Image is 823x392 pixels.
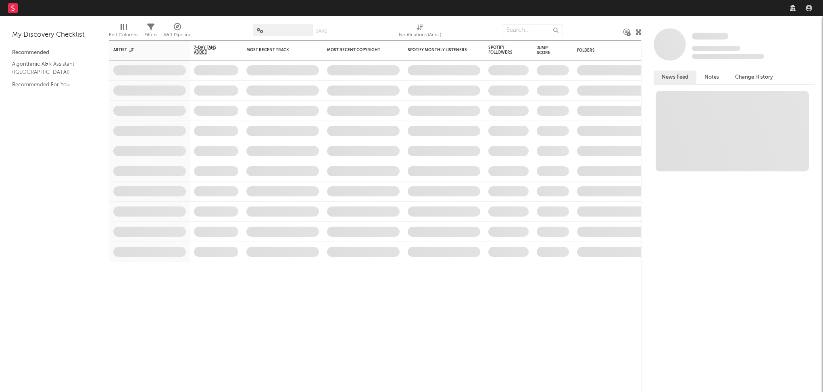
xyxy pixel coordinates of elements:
[316,29,327,33] button: Save
[109,30,138,40] div: Edit Columns
[399,20,441,44] div: Notifications (Artist)
[327,48,388,52] div: Most Recent Copyright
[488,45,517,55] div: Spotify Followers
[399,30,441,40] div: Notifications (Artist)
[109,20,138,44] div: Edit Columns
[577,48,638,53] div: Folders
[163,30,192,40] div: A&R Pipeline
[692,32,728,40] a: Some Artist
[144,30,157,40] div: Filters
[12,48,97,58] div: Recommended
[12,80,89,89] a: Recommended For You
[692,33,728,40] span: Some Artist
[727,71,781,84] button: Change History
[537,46,557,55] div: Jump Score
[692,46,740,51] span: Tracking Since: [DATE]
[163,20,192,44] div: A&R Pipeline
[408,48,468,52] div: Spotify Monthly Listeners
[12,30,97,40] div: My Discovery Checklist
[654,71,696,84] button: News Feed
[692,54,764,59] span: 0 fans last week
[696,71,727,84] button: Notes
[144,20,157,44] div: Filters
[246,48,307,52] div: Most Recent Track
[194,45,226,55] span: 7-Day Fans Added
[502,24,563,36] input: Search...
[12,60,89,76] a: Algorithmic A&R Assistant ([GEOGRAPHIC_DATA])
[113,48,174,52] div: Artist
